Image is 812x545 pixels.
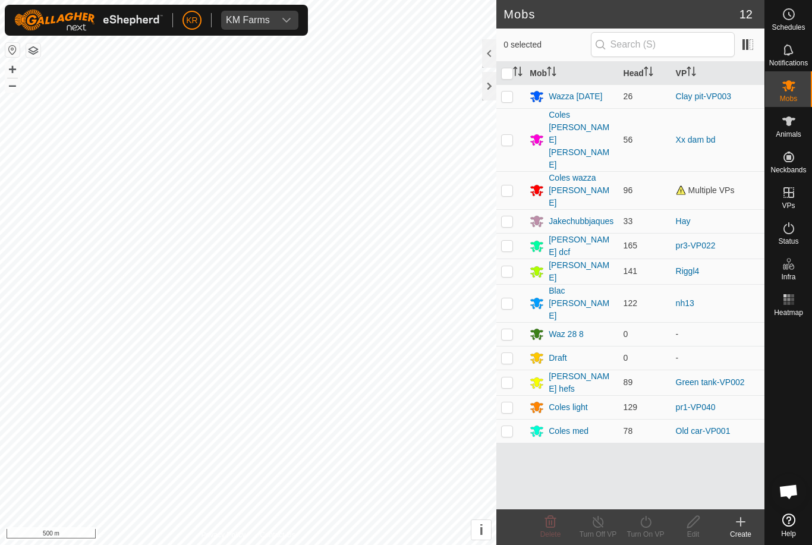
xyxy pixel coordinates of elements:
div: dropdown trigger [275,11,298,30]
p-sorticon: Activate to sort [644,68,653,78]
p-sorticon: Activate to sort [687,68,696,78]
span: Neckbands [770,166,806,174]
span: Notifications [769,59,808,67]
button: – [5,78,20,92]
a: pr3-VP022 [676,241,716,250]
span: Infra [781,273,795,281]
span: Delete [540,530,561,538]
a: Hay [676,216,691,226]
button: Map Layers [26,43,40,58]
a: Clay pit-VP003 [676,92,731,101]
div: Turn Off VP [574,529,622,540]
th: Mob [525,62,618,85]
div: Create [717,529,764,540]
span: 141 [624,266,637,276]
span: 12 [739,5,753,23]
a: Help [765,509,812,542]
a: Old car-VP001 [676,426,731,436]
span: 33 [624,216,633,226]
span: Multiple VPs [676,185,735,195]
span: 0 [624,353,628,363]
div: [PERSON_NAME] [549,259,613,284]
span: Heatmap [774,309,803,316]
span: Status [778,238,798,245]
div: [PERSON_NAME] hefs [549,370,613,395]
p-sorticon: Activate to sort [513,68,523,78]
a: Green tank-VP002 [676,377,745,387]
span: Animals [776,131,801,138]
h2: Mobs [503,7,739,21]
span: 78 [624,426,633,436]
span: VPs [782,202,795,209]
span: Help [781,530,796,537]
img: Gallagher Logo [14,10,163,31]
input: Search (S) [591,32,735,57]
div: Wazza [DATE] [549,90,602,103]
div: Jakechubbjaques [549,215,613,228]
button: Reset Map [5,43,20,57]
button: i [471,520,491,540]
div: Waz 28 8 [549,328,584,341]
span: 26 [624,92,633,101]
a: nh13 [676,298,694,308]
span: Schedules [772,24,805,31]
th: VP [671,62,764,85]
div: Coles light [549,401,587,414]
a: Xx dam bd [676,135,716,144]
span: 0 selected [503,39,590,51]
a: Privacy Policy [202,530,246,540]
p-sorticon: Activate to sort [547,68,556,78]
th: Head [619,62,671,85]
span: 89 [624,377,633,387]
a: Open chat [771,474,807,509]
td: - [671,346,764,370]
button: + [5,62,20,77]
a: Riggl4 [676,266,700,276]
div: KM Farms [226,15,270,25]
div: Blac [PERSON_NAME] [549,285,613,322]
span: KM Farms [221,11,275,30]
span: 129 [624,402,637,412]
span: 165 [624,241,637,250]
span: KR [186,14,197,27]
a: pr1-VP040 [676,402,716,412]
span: Mobs [780,95,797,102]
div: Draft [549,352,566,364]
div: Edit [669,529,717,540]
div: Coles wazza [PERSON_NAME] [549,172,613,209]
span: 96 [624,185,633,195]
span: 122 [624,298,637,308]
a: Contact Us [260,530,295,540]
div: Turn On VP [622,529,669,540]
td: - [671,322,764,346]
div: Coles med [549,425,588,437]
div: [PERSON_NAME] dcf [549,234,613,259]
span: 0 [624,329,628,339]
div: Coles [PERSON_NAME] [PERSON_NAME] [549,109,613,171]
span: 56 [624,135,633,144]
span: i [479,522,483,538]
